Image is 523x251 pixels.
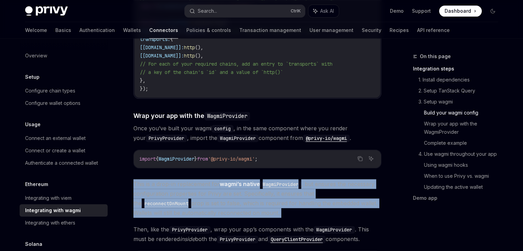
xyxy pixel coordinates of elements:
[25,180,48,188] h5: Ethereum
[25,22,47,39] a: Welcome
[420,52,451,61] span: On this page
[204,112,250,120] code: WagmiProvider
[217,134,259,142] code: WagmiProvider
[184,53,195,59] span: http
[356,154,364,163] button: Copy the contents from the code block
[268,236,326,242] a: QueryClientProvider
[20,157,108,169] a: Authenticate a connected wallet
[20,204,108,217] a: Integrating with wagmi
[211,125,233,132] code: config
[20,132,108,144] a: Connect an external wallet
[25,52,47,60] div: Overview
[439,6,482,17] a: Dashboard
[170,36,173,42] span: {
[424,138,504,149] a: Complete example
[308,5,339,17] button: Ask AI
[20,50,108,62] a: Overview
[140,44,184,51] span: [[DOMAIN_NAME]]:
[424,182,504,193] a: Updating the active wallet
[139,156,156,162] span: import
[424,118,504,138] a: Wrap your app with the WagmiProvider
[314,226,355,233] code: WagmiProvider
[20,192,108,204] a: Integrating with viem
[195,44,203,51] span: (),
[303,134,350,142] code: @privy-io/wagmi
[169,226,210,233] code: PrivyProvider
[309,22,353,39] a: User management
[418,74,504,85] a: 1. Install dependencies
[197,156,208,162] span: from
[424,107,504,118] a: Build your wagmi config
[25,159,98,167] div: Authenticate a connected wallet
[20,217,108,229] a: Integrating with ethers
[362,22,381,39] a: Security
[133,179,381,218] span: This is a drop-in replacement for , but ensures the necessary configuration properties for Privy ...
[291,8,301,14] span: Ctrl K
[146,134,187,142] code: PrivyProvider
[194,156,197,162] span: }
[133,225,381,244] span: Then, like the , wrap your app’s components with the . This must be rendered both the and compone...
[418,96,504,107] a: 3. Setup wagmi
[25,99,80,107] div: Configure wallet options
[140,61,333,67] span: // For each of your required chains, add an entry to `transports` with
[180,236,195,242] em: inside
[123,22,141,39] a: Wallets
[413,63,504,74] a: Integration steps
[25,206,81,215] div: Integrating with wagmi
[208,156,255,162] span: '@privy-io/wagmi'
[320,8,334,14] span: Ask AI
[149,22,178,39] a: Connectors
[424,171,504,182] a: When to use Privy vs. wagmi
[20,85,108,97] a: Configure chain types
[140,69,283,75] span: // a key of the chain's `id` and a value of `http()`
[25,219,75,227] div: Integrating with ethers
[156,156,159,162] span: {
[195,53,203,59] span: (),
[303,134,350,141] a: @privy-io/wagmi
[25,134,86,142] div: Connect an external wallet
[140,53,184,59] span: [[DOMAIN_NAME]]:
[413,193,504,204] a: Demo app
[217,236,258,243] code: PrivyProvider
[142,200,191,207] a: reconnectOnMount
[418,85,504,96] a: 2. Setup TanStack Query
[25,240,42,248] h5: Solana
[424,160,504,171] a: Using wagmi hooks
[25,120,41,129] h5: Usage
[25,6,68,16] img: dark logo
[133,111,250,120] span: Wrap your app with the
[133,123,381,143] span: Once you’ve built your wagmi , in the same component where you render your , import the component...
[417,22,450,39] a: API reference
[20,144,108,157] a: Connect or create a wallet
[25,73,40,81] h5: Setup
[418,149,504,160] a: 4. Use wagmi throughout your app
[20,97,108,109] a: Configure wallet options
[184,44,195,51] span: http
[255,156,258,162] span: ;
[220,181,301,187] a: wagmi’s nativeWagmiProvider
[25,87,75,95] div: Configure chain types
[186,22,231,39] a: Policies & controls
[487,6,498,17] button: Toggle dark mode
[185,5,305,17] button: Search...CtrlK
[55,22,71,39] a: Basics
[140,86,148,92] span: });
[260,181,301,188] code: WagmiProvider
[445,8,471,14] span: Dashboard
[25,146,85,155] div: Connect or create a wallet
[79,22,115,39] a: Authentication
[25,194,72,202] div: Integrating with viem
[412,8,431,14] a: Support
[390,8,404,14] a: Demo
[159,156,194,162] span: WagmiProvider
[198,7,217,15] div: Search...
[390,22,409,39] a: Recipes
[239,22,301,39] a: Transaction management
[140,36,170,42] span: transports:
[140,77,145,84] span: },
[367,154,375,163] button: Ask AI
